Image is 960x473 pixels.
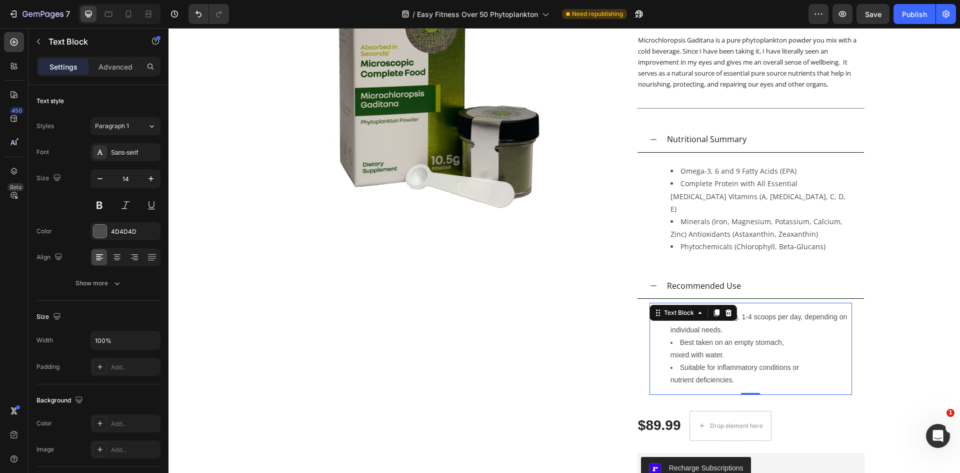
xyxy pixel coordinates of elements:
[36,310,63,324] div: Size
[502,283,682,308] li: 350mg per serving. 1-4 scoops per day, depending on individual needs.
[472,429,583,453] button: Recharge Subscriptions
[856,4,889,24] button: Save
[111,363,158,372] div: Add...
[502,333,682,358] li: Suitable for inflammatory conditions or nutrient deficiencies.
[4,4,74,24] button: 7
[417,9,538,20] span: Easy Fitness Over 50 Phytoplankton
[111,419,158,428] div: Add...
[98,62,132,72] p: Advanced
[111,148,158,157] div: Sans-serif
[502,212,682,225] li: Phytochemicals (Chlorophyll, Beta-Glucans)
[498,251,572,265] p: Recommended Use
[412,9,415,20] span: /
[111,227,158,236] div: 4D4D4D
[49,62,77,72] p: Settings
[75,278,122,288] div: Show more
[36,419,52,428] div: Color
[502,187,682,212] li: Minerals (Iron, Magnesium, Potassium, Calcium, Zinc) Antioxidants (Astaxanthin, Zeaxanthin)
[36,148,49,157] div: Font
[502,149,682,187] li: Complete Protein with All Essential [MEDICAL_DATA] Vitamins (A, [MEDICAL_DATA], C, D, E)
[865,10,881,19] span: Save
[95,122,129,131] span: Paragraph 1
[946,409,954,417] span: 1
[893,4,935,24] button: Publish
[65,8,70,20] p: 7
[111,445,158,454] div: Add...
[469,8,688,60] span: Microchloropsis Gaditana is a pure phytoplankton powder you mix with a cold beverage. Since I hav...
[36,274,160,292] button: Show more
[48,36,133,48] p: Text Block
[468,387,513,407] div: $89.99
[7,183,24,191] div: Beta
[168,28,960,473] iframe: Design area
[36,97,64,106] div: Text style
[541,394,594,402] div: Drop element here
[926,424,950,448] iframe: Intercom live chat
[902,9,927,20] div: Publish
[493,280,527,289] div: Text Block
[498,104,578,119] p: Nutritional Summary
[36,394,85,407] div: Background
[500,435,575,445] div: Recharge Subscriptions
[36,336,53,345] div: Width
[188,4,229,24] div: Undo/Redo
[36,362,59,371] div: Padding
[502,137,682,149] li: Omega-3, 6 and 9 Fatty Acids (EPA)
[9,107,24,115] div: 450
[91,331,160,349] input: Auto
[36,122,54,131] div: Styles
[502,308,682,333] li: Best taken on an empty stomach, mixed with water.
[36,227,52,236] div: Color
[572,10,623,19] span: Need republishing
[90,117,160,135] button: Paragraph 1
[36,251,64,264] div: Align
[36,445,54,454] div: Image
[36,172,63,185] div: Size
